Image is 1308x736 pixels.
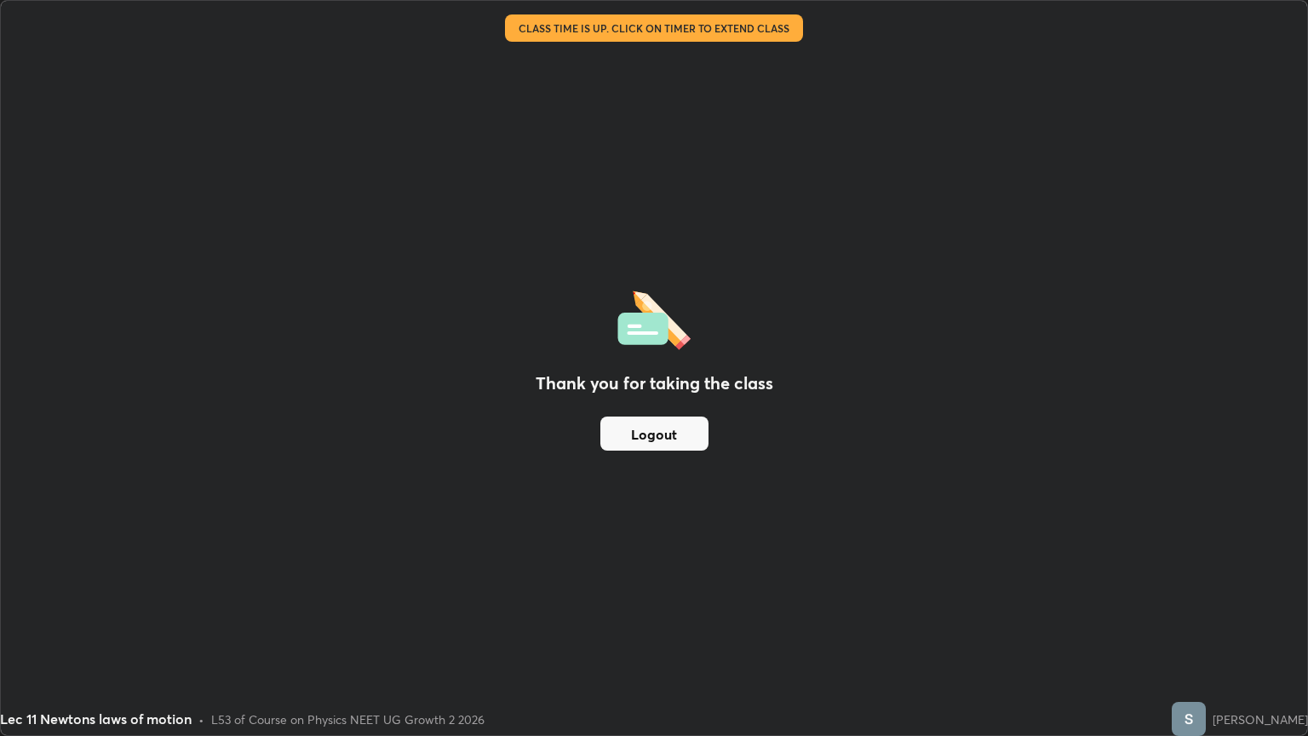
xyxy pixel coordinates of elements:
[1213,710,1308,728] div: [PERSON_NAME]
[1172,702,1206,736] img: 25b204f45ac4445a96ad82fdfa2bbc62.56875823_3
[617,285,691,350] img: offlineFeedback.1438e8b3.svg
[198,710,204,728] div: •
[600,417,708,451] button: Logout
[536,371,773,396] h2: Thank you for taking the class
[211,710,485,728] div: L53 of Course on Physics NEET UG Growth 2 2026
